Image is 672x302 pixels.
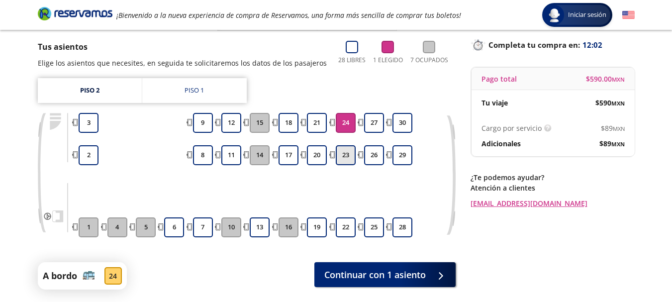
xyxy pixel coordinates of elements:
em: ¡Bienvenido a la nueva experiencia de compra de Reservamos, una forma más sencilla de comprar tus... [116,10,461,20]
span: 12:02 [582,39,602,51]
button: 30 [392,113,412,133]
button: 16 [279,217,298,237]
span: $ 590 [595,98,625,108]
button: 1 [79,217,98,237]
p: Completa tu compra en : [471,38,635,52]
small: MXN [612,76,625,83]
i: Brand Logo [38,6,112,21]
button: 9 [193,113,213,133]
button: 5 [136,217,156,237]
p: ¿Te podemos ayudar? [471,172,635,183]
iframe: Messagebird Livechat Widget [614,244,662,292]
button: 28 [392,217,412,237]
a: Piso 2 [38,78,142,103]
small: MXN [611,140,625,148]
button: 2 [79,145,98,165]
button: English [622,9,635,21]
div: Piso 1 [185,86,204,96]
a: Brand Logo [38,6,112,24]
p: Atención a clientes [471,183,635,193]
div: 24 [104,267,122,285]
button: 12 [221,113,241,133]
span: Continuar con 1 asiento [324,268,426,282]
button: 21 [307,113,327,133]
a: Piso 1 [142,78,247,103]
span: $ 590.00 [586,74,625,84]
button: 25 [364,217,384,237]
p: Pago total [481,74,517,84]
p: Tus asientos [38,41,327,53]
button: 3 [79,113,98,133]
button: Continuar con 1 asiento [314,262,456,287]
button: 23 [336,145,356,165]
button: 7 [193,217,213,237]
button: 29 [392,145,412,165]
button: 14 [250,145,270,165]
p: Elige los asientos que necesites, en seguida te solicitaremos los datos de los pasajeros [38,58,327,68]
button: 27 [364,113,384,133]
button: 11 [221,145,241,165]
p: 28 Libres [338,56,366,65]
small: MXN [611,100,625,107]
button: 18 [279,113,298,133]
button: 15 [250,113,270,133]
button: 13 [250,217,270,237]
button: 24 [336,113,356,133]
button: 26 [364,145,384,165]
button: 6 [164,217,184,237]
button: 20 [307,145,327,165]
p: A bordo [43,269,77,283]
button: 10 [221,217,241,237]
p: Cargo por servicio [481,123,542,133]
small: MXN [613,125,625,132]
button: 8 [193,145,213,165]
span: $ 89 [599,138,625,149]
p: 7 Ocupados [410,56,448,65]
button: 17 [279,145,298,165]
button: 19 [307,217,327,237]
span: Iniciar sesión [564,10,610,20]
button: 22 [336,217,356,237]
p: Tu viaje [481,98,508,108]
a: [EMAIL_ADDRESS][DOMAIN_NAME] [471,198,635,208]
p: Adicionales [481,138,521,149]
p: 1 Elegido [373,56,403,65]
span: $ 89 [601,123,625,133]
button: 4 [107,217,127,237]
